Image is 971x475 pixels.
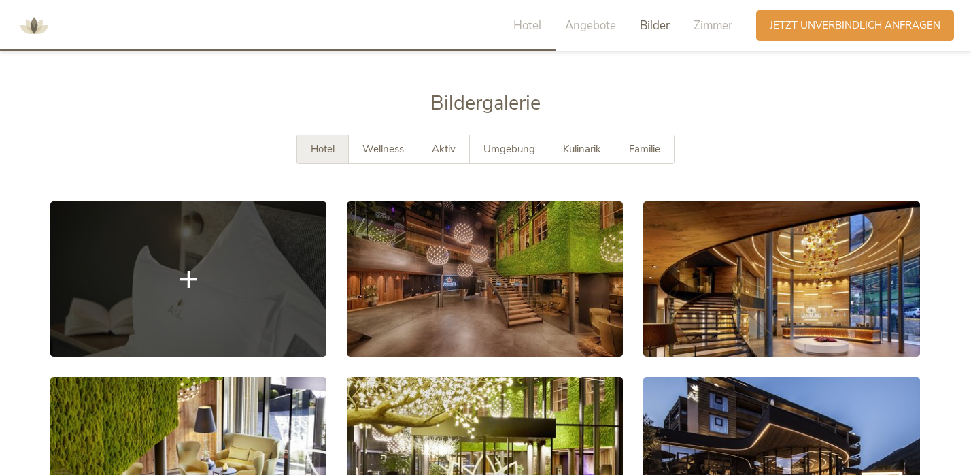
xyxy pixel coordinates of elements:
[770,18,940,33] span: Jetzt unverbindlich anfragen
[432,142,456,156] span: Aktiv
[362,142,404,156] span: Wellness
[513,18,541,33] span: Hotel
[640,18,670,33] span: Bilder
[694,18,732,33] span: Zimmer
[629,142,660,156] span: Familie
[14,20,54,30] a: AMONTI & LUNARIS Wellnessresort
[430,90,541,116] span: Bildergalerie
[483,142,535,156] span: Umgebung
[563,142,601,156] span: Kulinarik
[311,142,335,156] span: Hotel
[14,5,54,46] img: AMONTI & LUNARIS Wellnessresort
[565,18,616,33] span: Angebote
